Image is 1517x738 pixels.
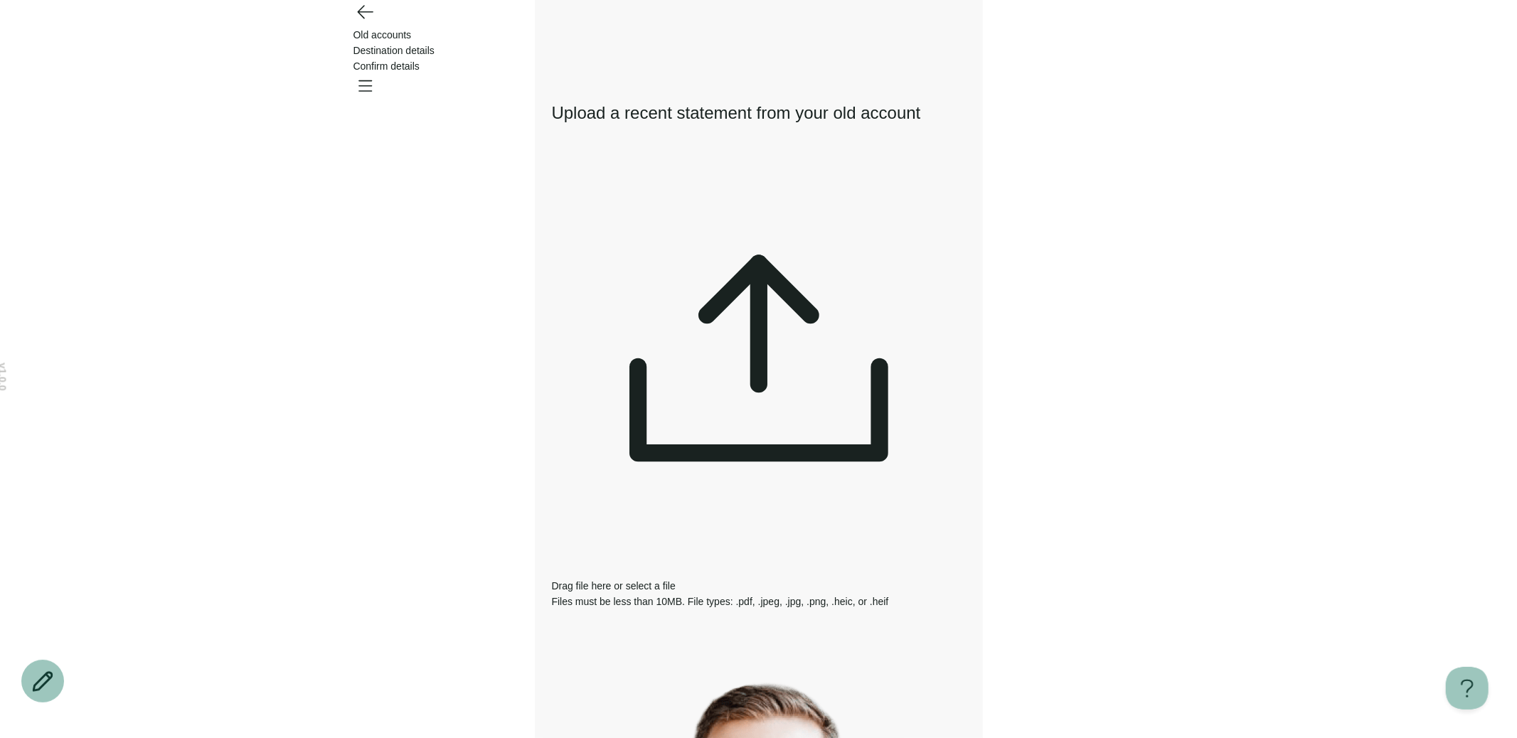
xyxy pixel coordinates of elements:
[353,45,435,56] span: Destination details
[353,74,376,97] button: Open menu
[552,594,966,609] div: Files must be less than 10MB. File types: .pdf, .jpeg, .jpg, .png, .heic, or .heif
[353,29,412,41] span: Old accounts
[552,578,966,594] div: Drag file here or
[552,100,966,126] h1: Upload a recent statement from your old account
[353,60,420,72] span: Confirm details
[1446,667,1489,710] iframe: Help Scout Beacon - Open
[626,580,676,592] span: select a file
